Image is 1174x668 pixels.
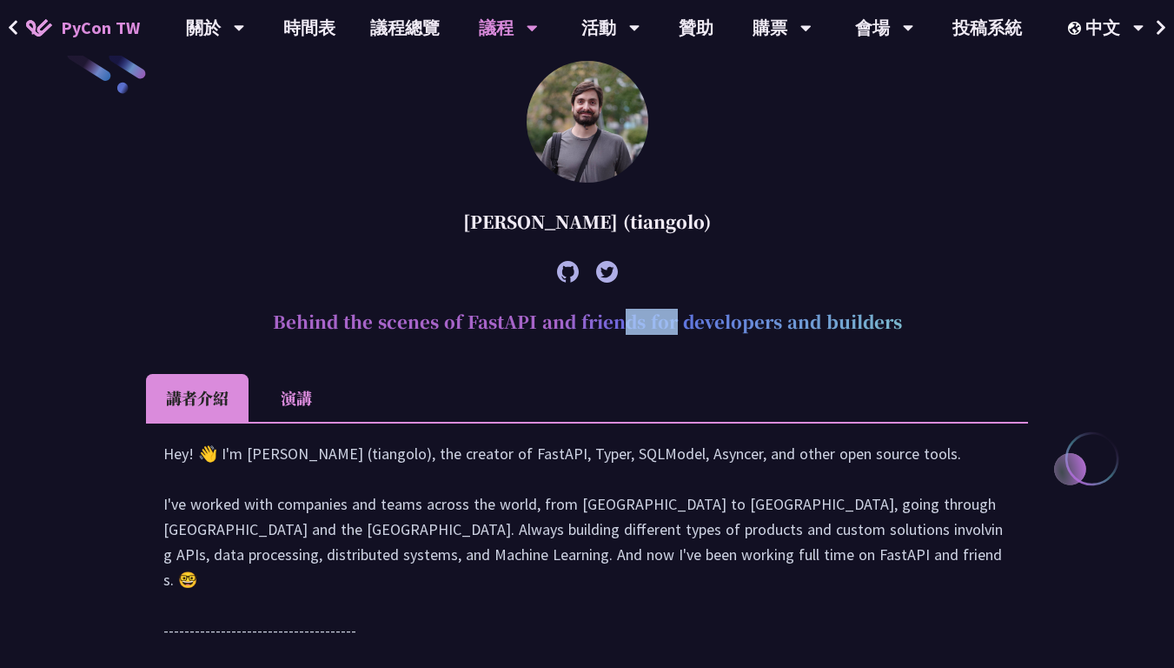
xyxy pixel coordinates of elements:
[527,61,648,183] img: Sebastián Ramírez (tiangolo)
[9,6,157,50] a: PyCon TW
[146,296,1028,348] h2: Behind the scenes of FastAPI and friends for developers and builders
[146,196,1028,248] div: [PERSON_NAME] (tiangolo)
[249,374,344,422] li: 演講
[1068,22,1085,35] img: Locale Icon
[146,374,249,422] li: 講者介紹
[26,19,52,37] img: Home icon of PyCon TW 2025
[61,15,140,41] span: PyCon TW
